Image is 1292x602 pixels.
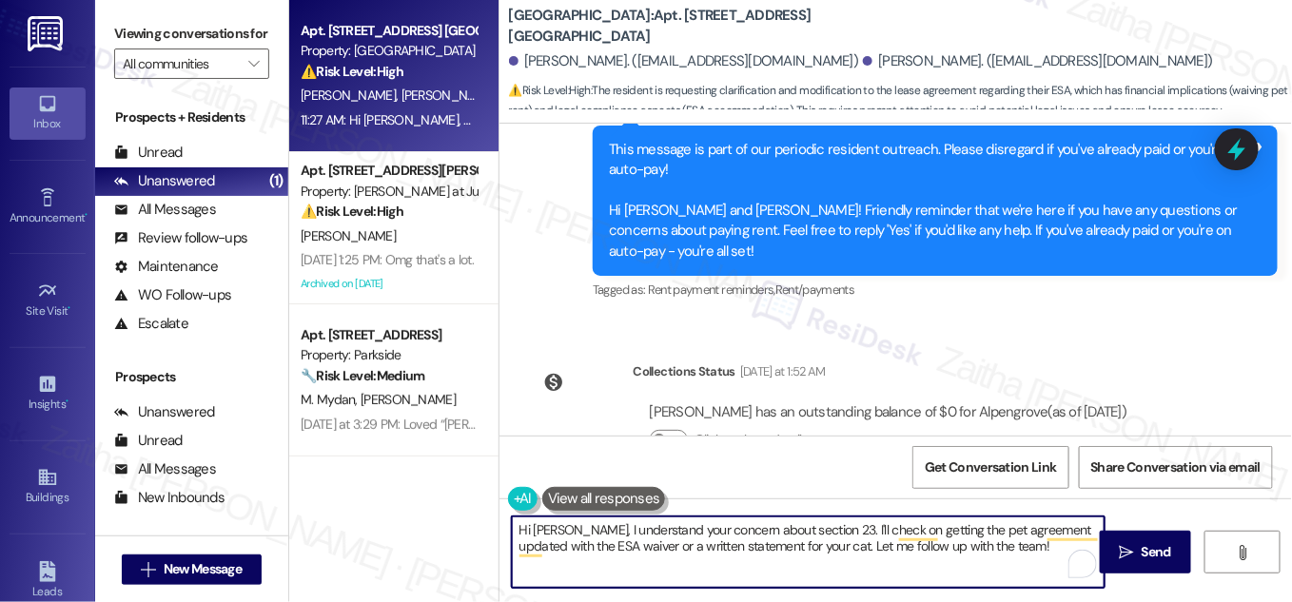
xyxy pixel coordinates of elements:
strong: 🔧 Risk Level: Medium [301,367,424,384]
a: Buildings [10,461,86,513]
label: Viewing conversations for [114,19,269,49]
button: Send [1100,531,1192,573]
div: Apt. [STREET_ADDRESS][PERSON_NAME] [301,161,477,181]
img: ResiDesk Logo [28,16,67,51]
b: [GEOGRAPHIC_DATA]: Apt. [STREET_ADDRESS] [GEOGRAPHIC_DATA] [509,6,890,47]
div: [DATE] at 3:29 PM: Loved “[PERSON_NAME] (Parkside): Happy to help! I just got a response from the... [301,416,1255,433]
a: Inbox [10,87,86,139]
span: • [69,301,71,315]
span: Rent payment reminders , [648,282,775,298]
div: Escalate [114,314,188,334]
button: Get Conversation Link [912,446,1068,489]
span: New Message [164,559,242,579]
span: Share Conversation via email [1091,457,1261,477]
div: Property: Parkside [301,345,477,365]
div: All Messages [114,459,216,479]
span: • [85,208,88,222]
div: [PERSON_NAME] has an outstanding balance of $0 for Alpengrove (as of [DATE]) [650,402,1127,422]
div: Prospects [95,367,288,387]
div: Archived on [DATE] [299,272,479,296]
div: Property: [GEOGRAPHIC_DATA] [301,41,477,61]
div: [DATE] at 1:52 AM [735,361,826,381]
div: WO Follow-ups [114,285,231,305]
label: Click to show details [695,430,808,450]
button: Share Conversation via email [1079,446,1273,489]
div: Property: [PERSON_NAME] at June Road [301,182,477,202]
strong: ⚠️ Risk Level: High [301,63,403,80]
strong: ⚠️ Risk Level: High [509,83,591,98]
div: Unread [114,431,183,451]
a: Insights • [10,368,86,419]
div: Unread [114,143,183,163]
div: Unanswered [114,171,215,191]
span: [PERSON_NAME] [361,391,456,408]
a: Site Visit • [10,275,86,326]
div: Maintenance [114,257,219,277]
i:  [1120,545,1134,560]
div: Apt. [STREET_ADDRESS] [GEOGRAPHIC_DATA] [301,21,477,41]
div: [PERSON_NAME]. ([EMAIL_ADDRESS][DOMAIN_NAME]) [863,51,1213,71]
input: All communities [123,49,239,79]
i:  [1235,545,1249,560]
span: : The resident is requesting clarification and modification to the lease agreement regarding thei... [509,81,1292,122]
i:  [248,56,259,71]
i:  [142,562,156,577]
div: [PERSON_NAME]. ([EMAIL_ADDRESS][DOMAIN_NAME]) [509,51,859,71]
div: (1) [264,166,288,196]
div: [DATE] 1:25 PM: Omg that's a lot. [301,251,474,268]
span: Get Conversation Link [925,457,1056,477]
span: M. Mydan [301,391,361,408]
div: Tagged as: [593,276,1278,303]
span: [PERSON_NAME] [301,227,396,244]
span: [PERSON_NAME] [301,87,401,104]
div: Review follow-ups [114,228,247,248]
span: • [66,395,69,408]
span: Send [1142,542,1171,562]
div: This message is part of our periodic resident outreach. Please disregard if you've already paid o... [609,140,1247,262]
div: Collections Status [634,361,735,381]
button: New Message [122,554,263,585]
span: Rent/payments [775,282,855,298]
div: Prospects + Residents [95,107,288,127]
div: New Inbounds [114,488,225,508]
div: Apt. [STREET_ADDRESS] [301,325,477,345]
strong: ⚠️ Risk Level: High [301,203,403,220]
div: Unanswered [114,402,215,422]
span: [PERSON_NAME] [401,87,496,104]
div: All Messages [114,200,216,220]
textarea: To enrich screen reader interactions, please activate Accessibility in Grammarly extension settings [512,516,1105,588]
